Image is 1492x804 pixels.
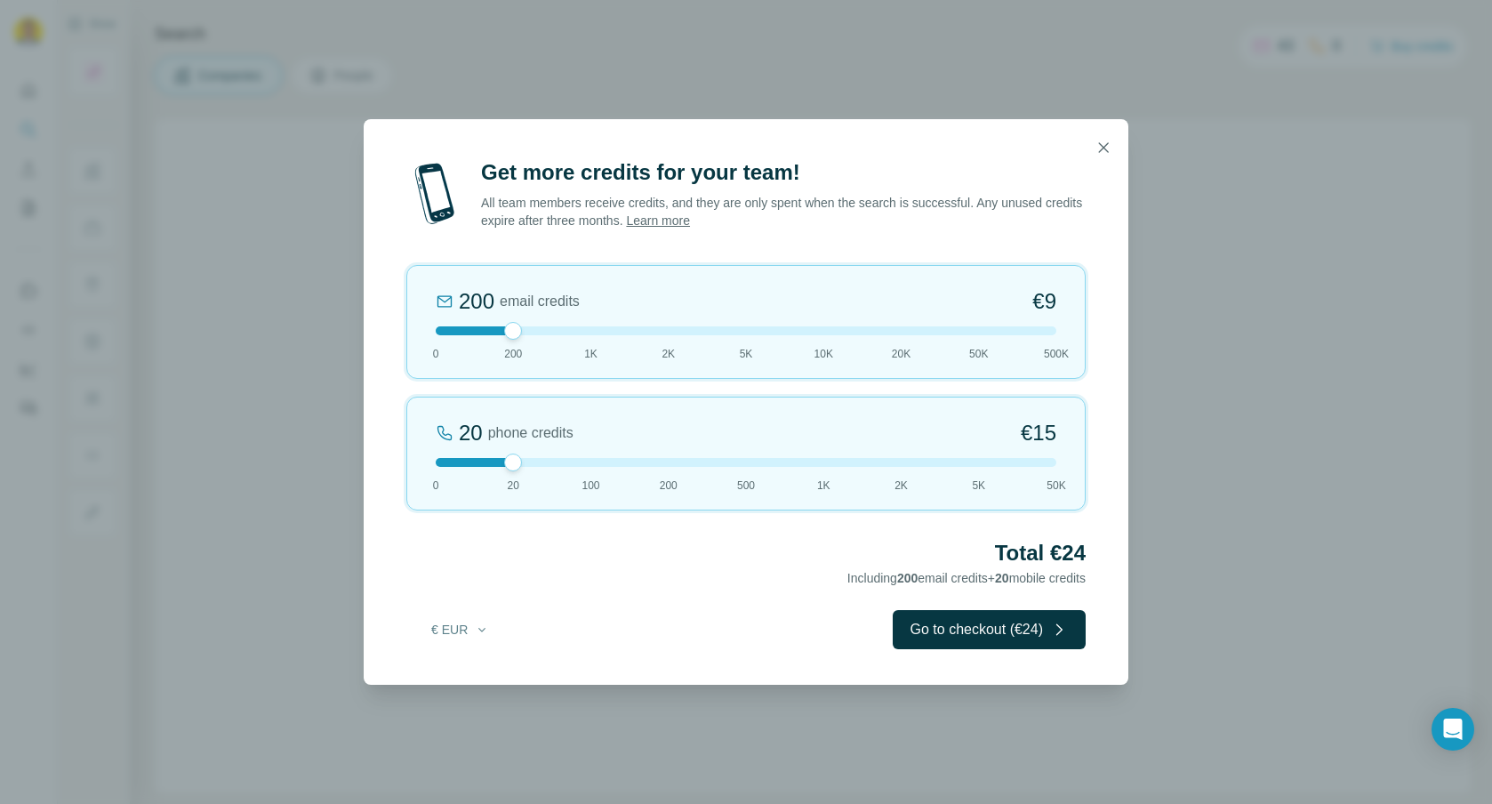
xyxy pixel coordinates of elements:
[433,478,439,494] span: 0
[894,478,908,494] span: 2K
[969,346,988,362] span: 50K
[972,478,985,494] span: 5K
[817,478,830,494] span: 1K
[582,478,599,494] span: 100
[897,571,918,585] span: 200
[1021,419,1056,447] span: €15
[433,346,439,362] span: 0
[893,610,1086,649] button: Go to checkout (€24)
[419,614,501,646] button: € EUR
[1432,708,1474,751] div: Open Intercom Messenger
[508,478,519,494] span: 20
[406,539,1086,567] h2: Total €24
[737,478,755,494] span: 500
[459,287,494,316] div: 200
[892,346,910,362] span: 20K
[1032,287,1056,316] span: €9
[626,213,690,228] a: Learn more
[481,194,1086,229] p: All team members receive credits, and they are only spent when the search is successful. Any unus...
[459,419,483,447] div: 20
[660,478,678,494] span: 200
[504,346,522,362] span: 200
[662,346,675,362] span: 2K
[406,158,463,229] img: mobile-phone
[995,571,1009,585] span: 20
[1047,478,1065,494] span: 50K
[500,291,580,312] span: email credits
[1044,346,1069,362] span: 500K
[814,346,833,362] span: 10K
[584,346,598,362] span: 1K
[847,571,1086,585] span: Including email credits + mobile credits
[488,422,574,444] span: phone credits
[740,346,753,362] span: 5K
